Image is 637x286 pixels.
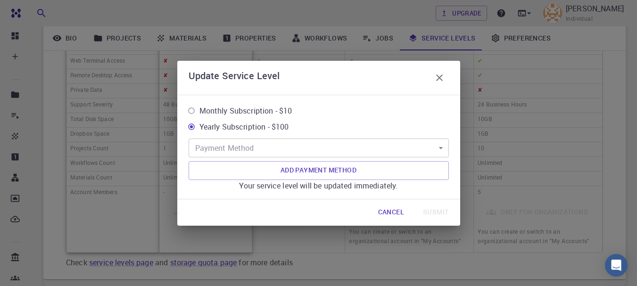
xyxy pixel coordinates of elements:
[199,105,292,116] span: Monthly Subscription - $10
[605,254,628,277] div: Open Intercom Messenger
[199,121,289,132] span: Yearly Subscription - $100
[371,203,412,222] button: Cancel
[239,180,397,191] p: Your service level will be updated immediately.
[189,68,280,87] h6: Update Service Level
[19,7,53,15] span: Support
[189,161,449,180] button: Add Payment Method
